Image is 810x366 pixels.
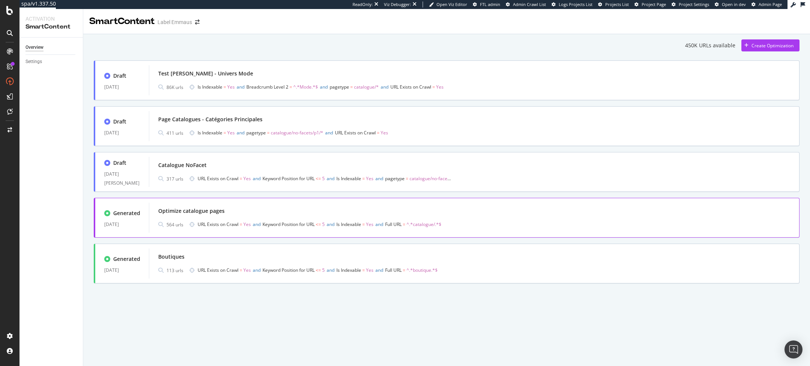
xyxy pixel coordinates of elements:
[271,130,323,136] span: catalogue/no-facets/p1/*
[104,83,140,92] div: [DATE]
[262,175,315,182] span: Keyword Position for URL
[158,207,225,215] div: Optimize catalogue pages
[316,221,321,227] span: <=
[262,267,315,273] span: Keyword Position for URL
[243,175,251,182] span: Yes
[335,130,376,136] span: URL Exists on Crawl
[113,209,140,217] div: Generated
[429,2,467,8] a: Open Viz Editor
[104,266,140,275] div: [DATE]
[436,84,444,90] span: Yes
[267,130,270,136] span: =
[25,15,77,23] div: Activation
[246,130,266,136] span: pagetype
[240,221,242,227] span: =
[375,221,383,227] span: and
[642,2,666,7] span: Project Page
[506,2,546,8] a: Admin Crawl List
[350,84,353,90] span: =
[253,175,261,182] span: and
[166,130,183,136] div: 411 urls
[322,175,325,182] span: 5
[223,84,226,90] span: =
[253,267,261,273] span: and
[166,267,183,274] div: 113 urls
[406,267,438,273] span: ^.*boutique.*$
[406,175,408,182] span: =
[157,18,192,26] div: Label Emmaus
[327,221,334,227] span: and
[352,2,373,8] div: ReadOnly:
[25,23,77,31] div: SmartContent
[679,2,709,7] span: Project Settings
[403,221,405,227] span: =
[113,159,126,167] div: Draft
[552,2,592,8] a: Logs Projects List
[513,2,546,7] span: Admin Crawl List
[89,15,154,28] div: SmartContent
[166,176,183,182] div: 317 urls
[198,221,238,227] span: URL Exists on Crawl
[385,221,402,227] span: Full URL
[25,58,42,66] div: Settings
[104,128,140,137] div: [DATE]
[759,2,782,7] span: Admin Page
[685,42,735,49] div: 450K URLs available
[198,84,222,90] span: Is Indexable
[198,267,238,273] span: URL Exists on Crawl
[362,175,365,182] span: =
[322,221,325,227] span: 5
[741,39,799,51] button: Create Optimization
[113,255,140,263] div: Generated
[166,84,183,90] div: 86K urls
[316,175,321,182] span: <=
[158,116,262,123] div: Page Catalogues - Catégories Principales
[751,2,782,8] a: Admin Page
[240,175,242,182] span: =
[325,130,333,136] span: and
[227,130,235,136] span: Yes
[473,2,500,8] a: FTL admin
[158,253,184,261] div: Boutiques
[385,267,402,273] span: Full URL
[366,267,373,273] span: Yes
[375,267,383,273] span: and
[432,84,435,90] span: =
[377,130,379,136] span: =
[246,84,288,90] span: Breadcrumb Level 2
[113,118,126,125] div: Draft
[227,84,235,90] span: Yes
[384,2,411,8] div: Viz Debugger:
[436,2,467,7] span: Open Viz Editor
[403,267,405,273] span: =
[598,2,629,8] a: Projects List
[322,267,325,273] span: 5
[354,84,379,90] span: catalogue/*
[289,84,292,90] span: =
[715,2,746,8] a: Open in dev
[366,221,373,227] span: Yes
[198,130,222,136] span: Is Indexable
[25,44,78,51] a: Overview
[104,170,140,188] div: [DATE][PERSON_NAME]
[390,84,431,90] span: URL Exists on Crawl
[381,130,388,136] span: Yes
[158,161,207,169] div: Catalogue NoFacet
[166,221,183,228] div: 564 urls
[751,42,793,49] div: Create Optimization
[385,175,405,182] span: pagetype
[198,175,238,182] span: URL Exists on Crawl
[262,221,315,227] span: Keyword Position for URL
[243,267,251,273] span: Yes
[104,220,140,229] div: [DATE]
[722,2,746,7] span: Open in dev
[237,130,244,136] span: and
[634,2,666,8] a: Project Page
[336,267,361,273] span: Is Indexable
[316,267,321,273] span: <=
[25,44,43,51] div: Overview
[362,267,365,273] span: =
[25,58,78,66] a: Settings
[362,221,365,227] span: =
[158,70,253,77] div: Test [PERSON_NAME] - Univers Mode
